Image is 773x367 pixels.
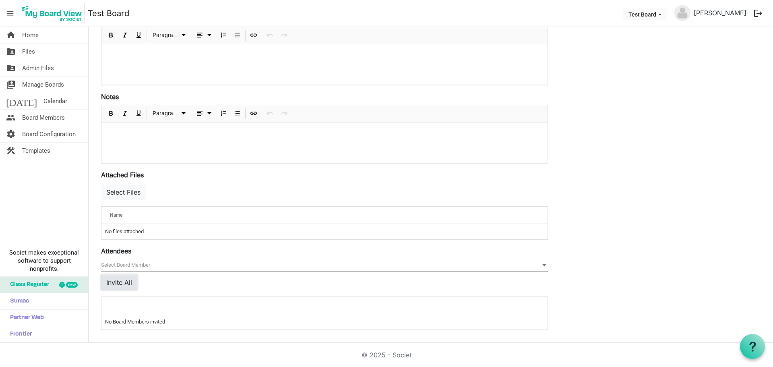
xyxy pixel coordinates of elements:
div: Underline [132,105,145,122]
a: © 2025 - Societ [362,351,411,359]
button: Bulleted List [232,108,243,118]
label: Attendees [101,246,131,256]
span: Frontier [6,326,32,342]
span: switch_account [6,77,16,93]
button: Italic [120,108,130,118]
button: Insert Link [248,30,259,40]
span: Societ makes exceptional software to support nonprofits. [4,249,85,273]
td: No Board Members invited [101,314,548,330]
button: Invite All [101,275,137,290]
button: Underline [133,30,144,40]
span: folder_shared [6,60,16,76]
button: Numbered List [218,30,229,40]
div: Underline [132,27,145,44]
div: Alignments [191,27,217,44]
span: Calendar [43,93,67,109]
div: Alignments [191,105,217,122]
span: Partner Web [6,310,44,326]
span: Board Members [22,110,65,126]
span: folder_shared [6,44,16,60]
span: Paragraph [153,30,179,40]
button: Paragraph dropdownbutton [150,108,190,118]
span: [DATE] [6,93,37,109]
div: Formats [148,27,191,44]
a: Test Board [88,5,129,21]
div: Italic [118,27,132,44]
img: no-profile-picture.svg [674,5,690,21]
div: Numbered List [217,105,230,122]
button: logout [750,5,767,22]
span: settings [6,126,16,142]
button: Paragraph dropdownbutton [150,30,190,40]
button: Bold [106,108,117,118]
div: Bold [104,105,118,122]
span: Admin Files [22,60,54,76]
div: Numbered List [217,27,230,44]
span: Home [22,27,39,43]
button: Italic [120,30,130,40]
span: Name [110,212,122,218]
button: Select Files [101,185,146,200]
span: construction [6,143,16,159]
span: people [6,110,16,126]
span: Manage Boards [22,77,64,93]
button: Insert Link [248,108,259,118]
img: My Board View Logo [20,3,85,23]
div: Bulleted List [230,27,244,44]
span: home [6,27,16,43]
span: Files [22,44,35,60]
button: dropdownbutton [192,30,215,40]
label: Notes [101,92,119,102]
button: Bold [106,30,117,40]
span: Paragraph [153,108,179,118]
td: No files attached [101,224,548,239]
div: Bulleted List [230,105,244,122]
a: My Board View Logo [20,3,88,23]
span: menu [2,6,18,21]
div: Insert Link [247,105,260,122]
button: Test Board dropdownbutton [623,8,667,20]
span: Glass Register [6,277,49,293]
button: Underline [133,108,144,118]
button: Bulleted List [232,30,243,40]
div: Formats [148,105,191,122]
a: [PERSON_NAME] [690,5,750,21]
span: Board Configuration [22,126,76,142]
div: Insert Link [247,27,260,44]
span: Templates [22,143,50,159]
div: new [66,282,78,288]
button: dropdownbutton [192,108,215,118]
button: Numbered List [218,108,229,118]
span: Sumac [6,293,29,309]
div: Bold [104,27,118,44]
div: Italic [118,105,132,122]
label: Attached Files [101,170,144,180]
